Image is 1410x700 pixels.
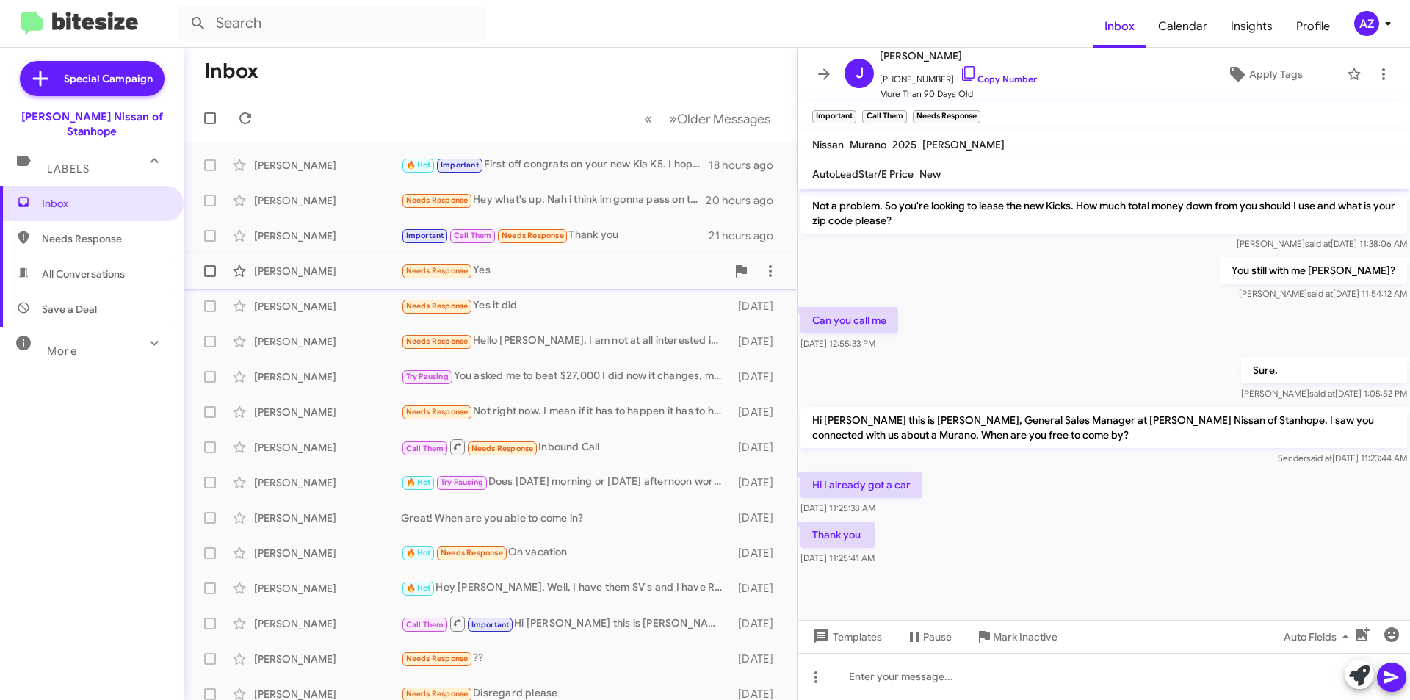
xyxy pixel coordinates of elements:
[880,65,1037,87] span: [PHONE_NUMBER]
[1272,624,1366,650] button: Auto Fields
[254,193,401,208] div: [PERSON_NAME]
[254,228,401,243] div: [PERSON_NAME]
[731,405,785,419] div: [DATE]
[731,652,785,666] div: [DATE]
[406,620,444,629] span: Call Them
[644,109,652,128] span: «
[880,87,1037,101] span: More Than 90 Days Old
[1146,5,1219,48] a: Calendar
[731,616,785,631] div: [DATE]
[922,138,1005,151] span: [PERSON_NAME]
[1237,238,1407,249] span: [PERSON_NAME] [DATE] 11:38:06 AM
[254,581,401,596] div: [PERSON_NAME]
[254,369,401,384] div: [PERSON_NAME]
[406,195,469,205] span: Needs Response
[1249,61,1303,87] span: Apply Tags
[892,138,916,151] span: 2025
[1093,5,1146,48] a: Inbox
[401,297,731,314] div: Yes it did
[800,307,898,333] p: Can you call me
[800,522,875,548] p: Thank you
[401,474,731,491] div: Does [DATE] morning or [DATE] afternoon work for you?
[406,654,469,663] span: Needs Response
[913,110,980,123] small: Needs Response
[254,510,401,525] div: [PERSON_NAME]
[1305,238,1331,249] span: said at
[1189,61,1339,87] button: Apply Tags
[406,407,469,416] span: Needs Response
[401,192,706,209] div: Hey what's up. Nah i think im gonna pass on the kicks
[1241,357,1407,383] p: Sure.
[800,407,1407,448] p: Hi [PERSON_NAME] this is [PERSON_NAME], General Sales Manager at [PERSON_NAME] Nissan of Stanhope...
[254,546,401,560] div: [PERSON_NAME]
[254,475,401,490] div: [PERSON_NAME]
[254,616,401,631] div: [PERSON_NAME]
[1239,288,1407,299] span: [PERSON_NAME] [DATE] 11:54:12 AM
[862,110,906,123] small: Call Them
[677,111,770,127] span: Older Messages
[471,620,510,629] span: Important
[800,472,922,498] p: Hi I already got a car
[1342,11,1394,36] button: AZ
[800,192,1407,234] p: Not a problem. So you're looking to lease the new Kicks. How much total money down from you shoul...
[1284,624,1354,650] span: Auto Fields
[64,71,153,86] span: Special Campaign
[731,475,785,490] div: [DATE]
[1278,452,1407,463] span: Sender [DATE] 11:23:44 AM
[401,156,709,173] div: First off congrats on your new Kia K5. I hope you're enjoying it. What kind of deal do we need to...
[406,583,431,593] span: 🔥 Hot
[1219,5,1284,48] span: Insights
[1241,388,1407,399] span: [PERSON_NAME] [DATE] 1:05:52 PM
[812,167,914,181] span: AutoLeadStar/E Price
[47,162,90,176] span: Labels
[254,334,401,349] div: [PERSON_NAME]
[20,61,164,96] a: Special Campaign
[401,262,726,279] div: Yes
[731,510,785,525] div: [DATE]
[42,302,97,317] span: Save a Deal
[406,301,469,311] span: Needs Response
[401,403,731,420] div: Not right now. I mean if it has to happen it has to happen.
[850,138,886,151] span: Murano
[669,109,677,128] span: »
[812,138,844,151] span: Nissan
[812,110,856,123] small: Important
[880,47,1037,65] span: [PERSON_NAME]
[42,196,167,211] span: Inbox
[406,372,449,381] span: Try Pausing
[709,228,785,243] div: 21 hours ago
[709,158,785,173] div: 18 hours ago
[635,104,661,134] button: Previous
[919,167,941,181] span: New
[731,440,785,455] div: [DATE]
[1309,388,1335,399] span: said at
[401,333,731,350] div: Hello [PERSON_NAME]. I am not at all interested in selling my Rogue Sport. I made my final paymen...
[254,440,401,455] div: [PERSON_NAME]
[636,104,779,134] nav: Page navigation example
[401,368,731,385] div: You asked me to beat $27,000 I did now it changes, my offer stands as previously mentioned, if an...
[731,369,785,384] div: [DATE]
[47,344,77,358] span: More
[254,264,401,278] div: [PERSON_NAME]
[401,438,731,456] div: Inbound Call
[406,266,469,275] span: Needs Response
[993,624,1057,650] span: Mark Inactive
[401,510,731,525] div: Great! When are you able to come in?
[856,62,864,85] span: J
[401,650,731,667] div: ??
[454,231,492,240] span: Call Them
[894,624,963,650] button: Pause
[254,299,401,314] div: [PERSON_NAME]
[731,546,785,560] div: [DATE]
[731,581,785,596] div: [DATE]
[441,548,503,558] span: Needs Response
[42,231,167,246] span: Needs Response
[809,624,882,650] span: Templates
[800,552,875,563] span: [DATE] 11:25:41 AM
[960,73,1037,84] a: Copy Number
[706,193,785,208] div: 20 hours ago
[401,544,731,561] div: On vacation
[1284,5,1342,48] a: Profile
[406,231,444,240] span: Important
